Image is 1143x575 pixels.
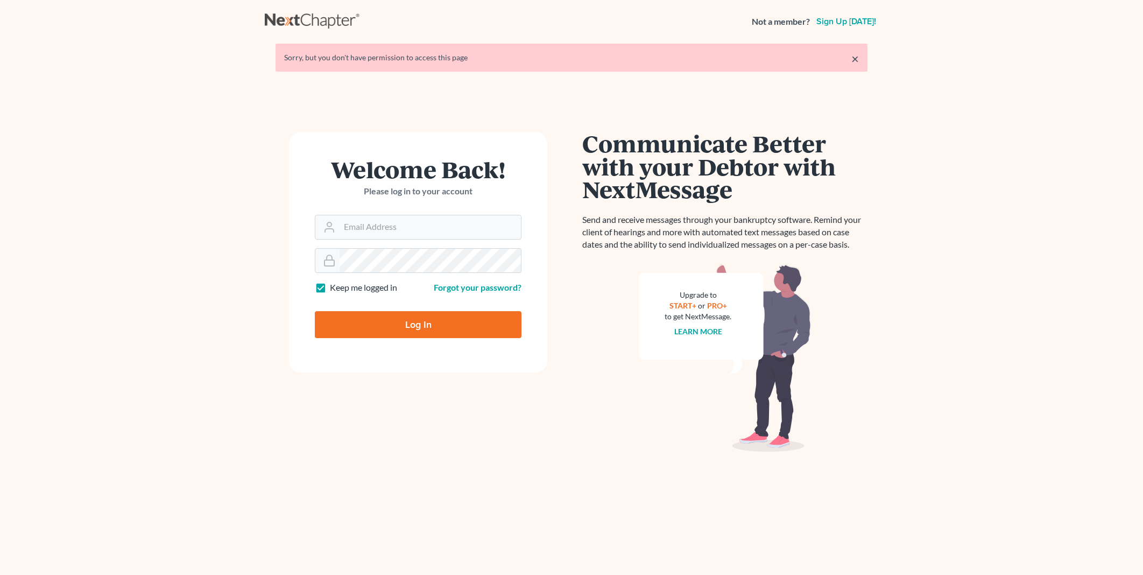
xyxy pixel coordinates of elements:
[330,282,397,294] label: Keep me logged in
[340,215,521,239] input: Email Address
[434,282,521,292] a: Forgot your password?
[315,185,521,198] p: Please log in to your account
[698,301,705,310] span: or
[669,301,696,310] a: START+
[665,311,731,322] div: to get NextMessage.
[284,52,859,63] div: Sorry, but you don't have permission to access this page
[674,327,722,336] a: Learn more
[315,158,521,181] h1: Welcome Back!
[582,214,867,251] p: Send and receive messages through your bankruptcy software. Remind your client of hearings and mo...
[752,16,810,28] strong: Not a member?
[665,290,731,300] div: Upgrade to
[707,301,727,310] a: PRO+
[639,264,811,452] img: nextmessage_bg-59042aed3d76b12b5cd301f8e5b87938c9018125f34e5fa2b7a6b67550977c72.svg
[851,52,859,65] a: ×
[582,132,867,201] h1: Communicate Better with your Debtor with NextMessage
[814,17,878,26] a: Sign up [DATE]!
[315,311,521,338] input: Log In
